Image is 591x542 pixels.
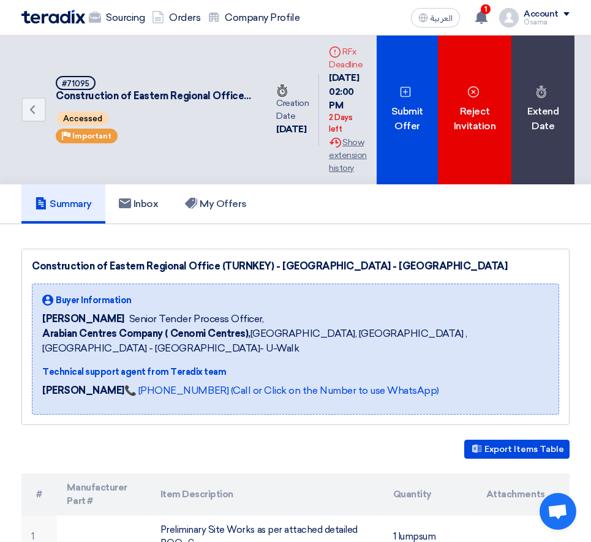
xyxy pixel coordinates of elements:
img: Teradix logo [21,10,85,24]
div: Osama [524,19,570,26]
span: Senior Tender Process Officer, [129,312,264,326]
span: Buyer Information [56,294,132,307]
img: profile_test.png [499,8,519,28]
a: Orders [148,4,204,31]
div: Submit Offer [377,36,438,184]
a: My Offers [171,184,260,224]
a: Open chat [540,493,576,530]
div: Account [524,9,559,20]
div: RFx Deadline [329,45,367,71]
div: #71095 [62,80,89,88]
h5: Inbox [119,198,159,210]
div: Extend Date [511,36,574,184]
button: العربية [411,8,460,28]
th: Item Description [151,473,383,516]
span: Accessed [57,111,108,126]
th: Quantity [383,473,476,516]
th: # [21,473,57,516]
div: 2 Days left [329,111,367,135]
h5: Summary [35,198,92,210]
span: Important [72,132,111,140]
h5: My Offers [185,198,247,210]
div: Creation Date [276,84,309,122]
div: Show extension history [329,136,367,175]
span: [PERSON_NAME] [42,312,124,326]
a: Summary [21,184,105,224]
b: Arabian Centres Company ( Cenomi Centres), [42,328,250,339]
span: 1 [481,4,491,14]
div: [DATE] 02:00 PM [329,71,367,136]
div: Construction of Eastern Regional Office (TURNKEY) - [GEOGRAPHIC_DATA] - [GEOGRAPHIC_DATA] [32,259,559,274]
a: Inbox [105,184,172,224]
th: Manufacturer Part # [57,473,150,516]
a: Sourcing [85,4,148,31]
h5: Construction of Eastern Regional Office (TURNKEY) - Nakheel Mall - Dammam [56,76,252,103]
a: 📞 [PHONE_NUMBER] (Call or Click on the Number to use WhatsApp) [124,385,439,396]
div: Reject Invitation [438,36,511,184]
span: [GEOGRAPHIC_DATA], [GEOGRAPHIC_DATA] ,[GEOGRAPHIC_DATA] - [GEOGRAPHIC_DATA]- U-Walk [42,326,549,356]
strong: [PERSON_NAME] [42,385,124,396]
a: Company Profile [204,4,303,31]
span: Construction of Eastern Regional Office (TURNKEY) - [GEOGRAPHIC_DATA] - [GEOGRAPHIC_DATA] [56,90,252,103]
div: Technical support agent from Teradix team [42,366,549,378]
th: Attachments [476,473,570,516]
span: العربية [431,14,453,23]
div: [DATE] [276,122,309,137]
button: Export Items Table [464,440,570,459]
